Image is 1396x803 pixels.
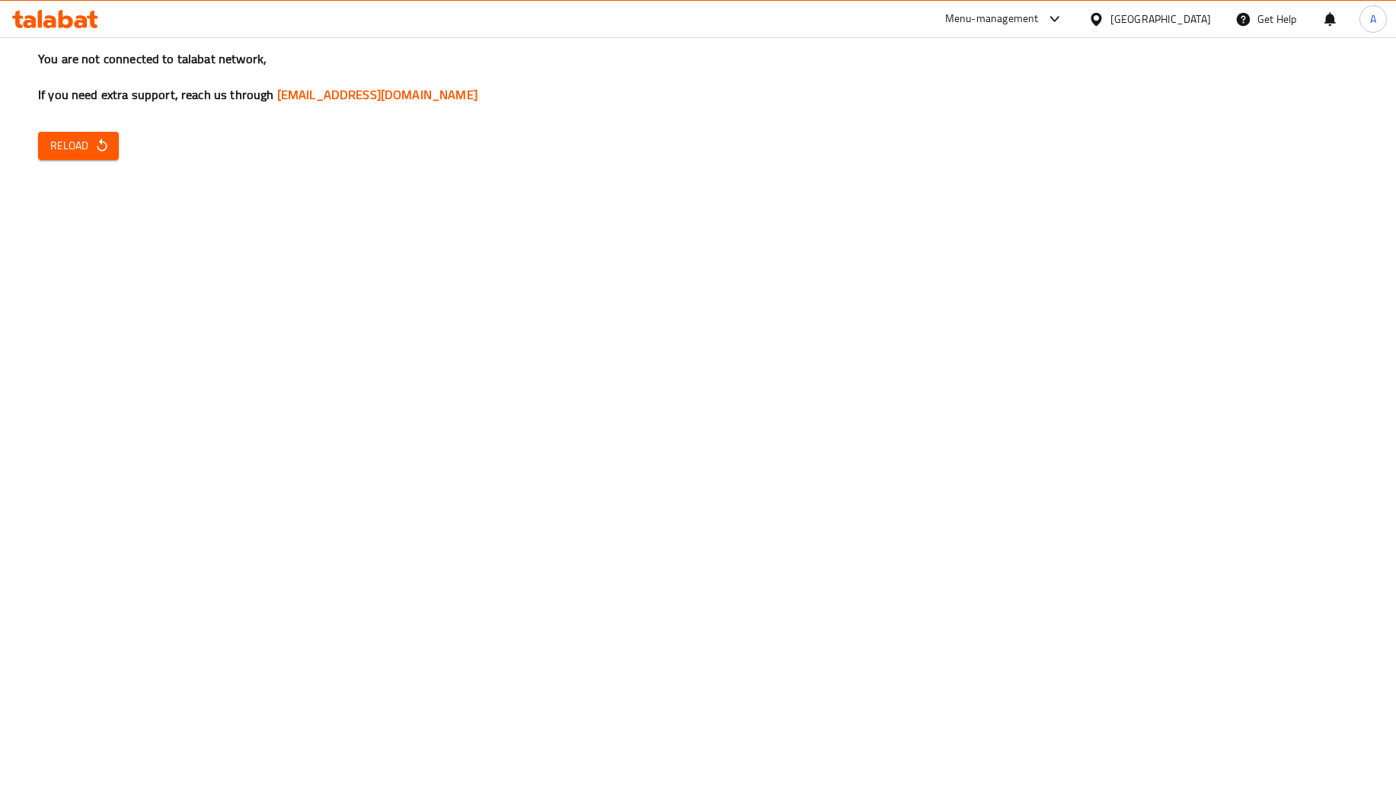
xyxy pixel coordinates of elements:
[38,132,119,160] button: Reload
[50,136,107,155] span: Reload
[945,10,1039,28] div: Menu-management
[277,83,478,106] a: [EMAIL_ADDRESS][DOMAIN_NAME]
[1370,11,1376,27] span: A
[1110,11,1211,27] div: [GEOGRAPHIC_DATA]
[38,50,1358,104] h3: You are not connected to talabat network, If you need extra support, reach us through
